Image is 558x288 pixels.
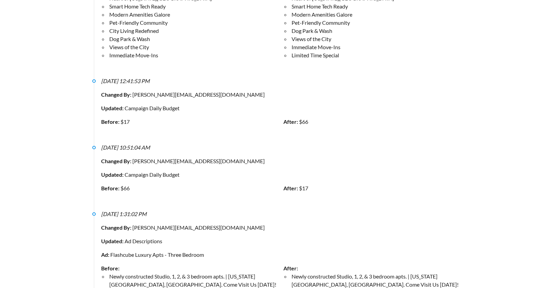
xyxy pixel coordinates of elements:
div: $66 [101,184,283,192]
div: [PERSON_NAME][EMAIL_ADDRESS][DOMAIN_NAME] [101,224,466,232]
strong: Updated: [101,105,125,111]
div: [PERSON_NAME][EMAIL_ADDRESS][DOMAIN_NAME] [101,91,466,99]
div: $17 [101,118,283,126]
strong: Changed By: [101,91,132,98]
strong: Updated: [101,238,125,244]
li: Pet-Friendly Community [290,19,466,27]
li: Smart Home Tech Ready [290,2,466,11]
i: [DATE] 12:41:53 PM [101,78,150,84]
li: City Living Redefined [108,27,283,35]
strong: Updated: [101,171,125,178]
li: Modern Amenities Galore [290,11,466,19]
strong: Before: [101,185,120,191]
li: Pet-Friendly Community [108,19,283,27]
strong: Ad: [101,251,110,258]
strong: After: [283,118,299,125]
div: Campaign Daily Budget [101,104,466,112]
li: Smart Home Tech Ready [108,2,283,11]
a: Flashcube Luxury Apts - Three Bedroom [110,251,204,258]
i: [DATE] 1:31:02 PM [101,211,147,217]
div: $17 [283,184,466,192]
li: Dog Park & Wash [290,27,466,35]
strong: Changed By: [101,224,132,231]
li: Views of the City [290,35,466,43]
strong: Before: [101,265,119,271]
strong: After: [283,185,299,191]
li: Views of the City [108,43,283,51]
i: [DATE] 10:51:04 AM [101,144,150,151]
div: [PERSON_NAME][EMAIL_ADDRESS][DOMAIN_NAME] [101,157,466,165]
strong: After: [283,265,298,271]
div: Campaign Daily Budget [101,171,466,179]
strong: Before: [101,118,120,125]
div: Ad Descriptions [101,237,466,245]
div: $66 [283,118,466,126]
li: Limited Time Special [290,51,466,59]
li: Immediate Move-Ins [290,43,466,51]
li: Dog Park & Wash [108,35,283,43]
li: Immediate Move-Ins [108,51,283,59]
strong: Changed By: [101,158,132,164]
li: Modern Amenities Galore [108,11,283,19]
